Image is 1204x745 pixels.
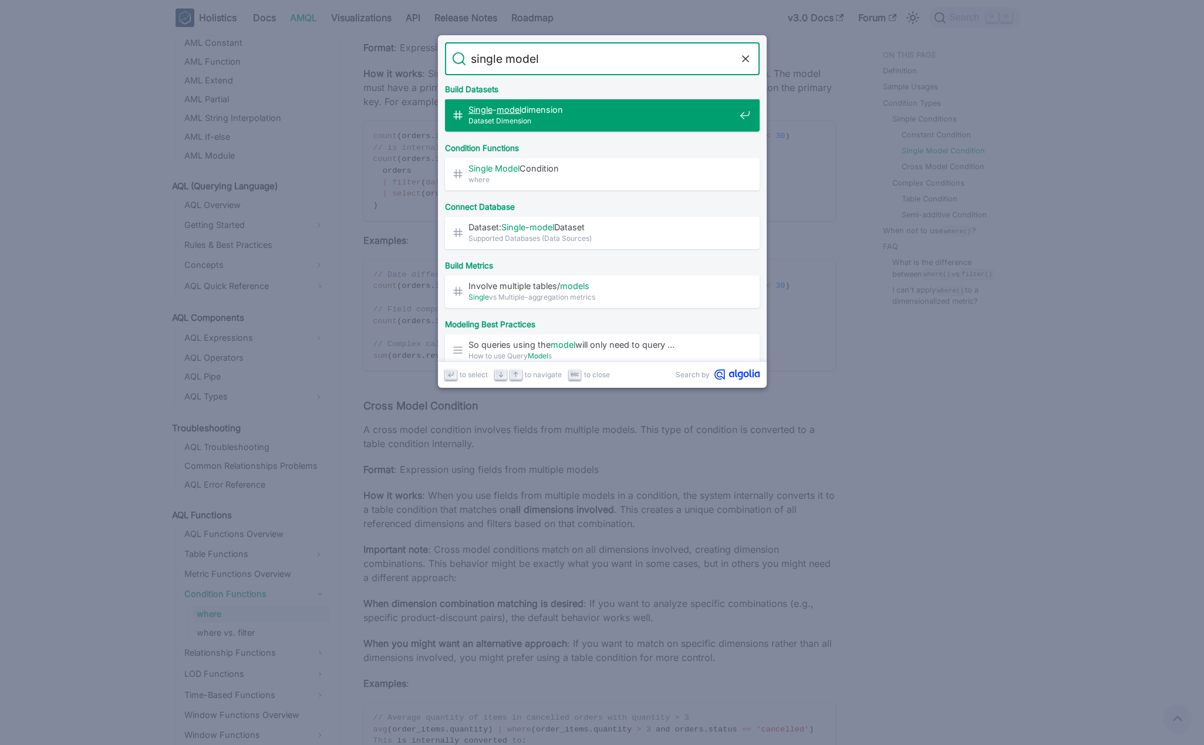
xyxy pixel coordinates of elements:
[525,369,562,380] span: to navigate
[676,369,760,380] a: Search byAlgolia
[445,334,760,367] a: So queries using themodelwill only need to query …How to use QueryModels
[511,370,520,379] svg: Arrow up
[445,216,760,249] a: Dataset:Single-modelDatasetSupported Databases (Data Sources)
[495,163,520,173] mark: Model
[445,275,760,308] a: Involve multiple tables/modelsSinglevs Multiple-aggregation metrics
[528,351,548,360] mark: Model
[446,370,455,379] svg: Enter key
[460,369,488,380] span: to select
[676,369,710,380] span: Search by
[501,222,525,232] mark: Single
[571,370,579,379] svg: Escape key
[584,369,610,380] span: to close
[443,193,762,216] div: Connect Database
[468,222,735,233] span: Dataset: - Dataset
[443,75,762,99] div: Build Datasets
[445,99,760,132] a: Single-modeldimension​Dataset Dimension
[468,104,735,115] span: - dimension​
[468,350,735,361] span: How to use Query s
[530,222,554,232] mark: model
[468,291,735,303] span: vs Multiple-aggregation metrics
[443,251,762,275] div: Build Metrics
[468,233,735,244] span: Supported Databases (Data Sources)
[551,340,575,350] mark: model
[466,42,738,75] input: Search docs
[443,310,762,334] div: Modeling Best Practices
[468,293,489,301] mark: Single
[468,163,735,174] span: Condition​
[497,105,521,115] mark: model
[445,157,760,190] a: Single ModelCondition​where
[468,115,735,126] span: Dataset Dimension
[468,339,735,350] span: So queries using the will only need to query …
[468,163,493,173] mark: Single
[560,281,589,291] mark: models
[714,369,760,380] svg: Algolia
[738,52,753,66] button: Clear the query
[497,370,505,379] svg: Arrow down
[468,105,493,115] mark: Single
[468,280,735,291] span: Involve multiple tables/
[468,174,735,185] span: where
[443,134,762,157] div: Condition Functions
